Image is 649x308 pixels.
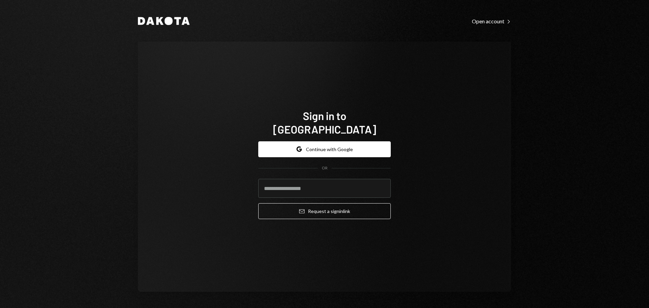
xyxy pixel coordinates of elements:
[258,203,391,219] button: Request a signinlink
[322,165,328,171] div: OR
[258,109,391,136] h1: Sign in to [GEOGRAPHIC_DATA]
[472,17,511,25] a: Open account
[472,18,511,25] div: Open account
[258,141,391,157] button: Continue with Google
